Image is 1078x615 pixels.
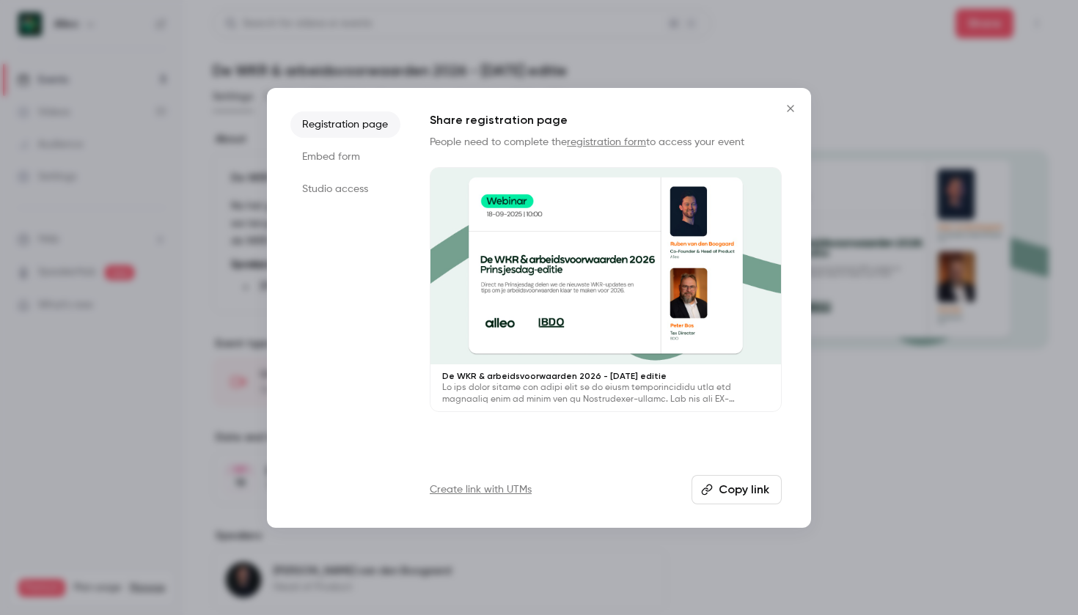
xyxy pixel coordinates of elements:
[692,475,782,504] button: Copy link
[290,144,400,170] li: Embed form
[567,137,646,147] a: registration form
[290,176,400,202] li: Studio access
[430,167,782,413] a: De WKR & arbeidsvoorwaarden 2026 - [DATE] editieLo ips dolor sitame con adipi elit se do eiusm te...
[430,482,532,497] a: Create link with UTMs
[776,94,805,123] button: Close
[442,382,769,405] p: Lo ips dolor sitame con adipi elit se do eiusm temporincididu utla etd magnaaliq enim ad minim ve...
[430,135,782,150] p: People need to complete the to access your event
[430,111,782,129] h1: Share registration page
[290,111,400,138] li: Registration page
[442,370,769,382] p: De WKR & arbeidsvoorwaarden 2026 - [DATE] editie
